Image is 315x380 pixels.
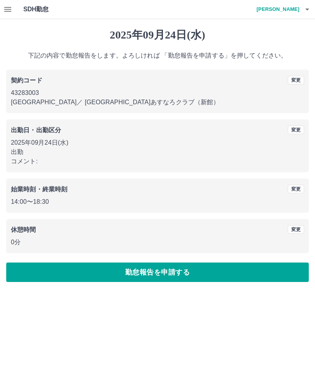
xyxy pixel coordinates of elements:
p: 下記の内容で勤怠報告をします。よろしければ 「勤怠報告を申請する」を押してください。 [6,51,309,60]
b: 出勤日・出勤区分 [11,127,61,133]
b: 休憩時間 [11,226,36,233]
b: 始業時刻・終業時刻 [11,186,67,193]
p: 出勤 [11,147,304,157]
p: 0分 [11,238,304,247]
p: 2025年09月24日(水) [11,138,304,147]
button: 変更 [288,225,304,234]
h1: 2025年09月24日(水) [6,28,309,42]
b: 契約コード [11,77,42,84]
button: 変更 [288,76,304,84]
p: 14:00 〜 18:30 [11,197,304,207]
button: 勤怠報告を申請する [6,263,309,282]
button: 変更 [288,126,304,134]
p: 43283003 [11,88,304,98]
button: 変更 [288,185,304,193]
p: コメント: [11,157,304,166]
p: [GEOGRAPHIC_DATA] ／ [GEOGRAPHIC_DATA]あすなろクラブ（新館） [11,98,304,107]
